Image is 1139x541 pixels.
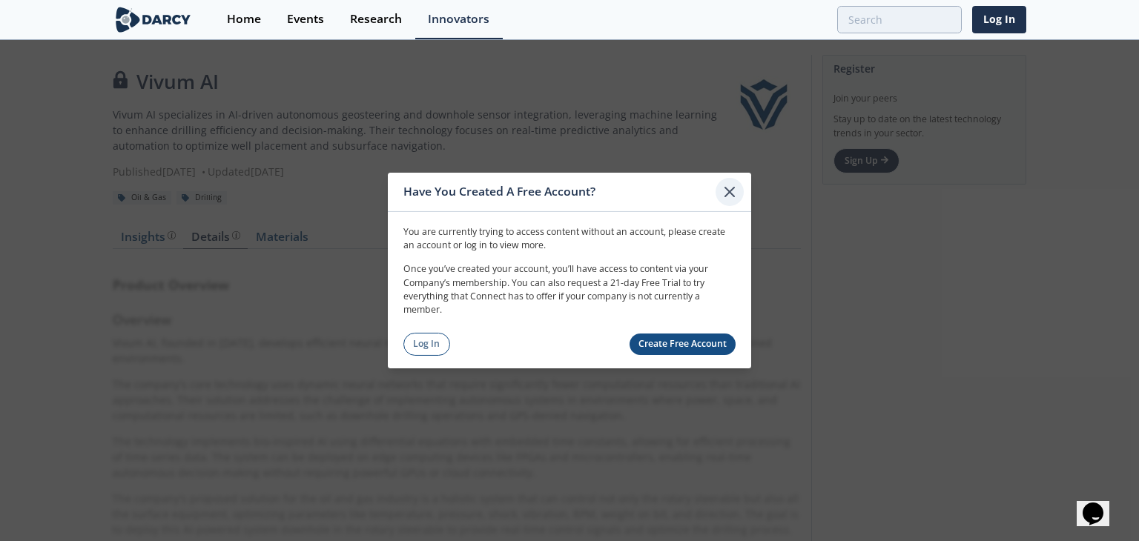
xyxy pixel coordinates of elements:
div: Innovators [428,13,489,25]
iframe: chat widget [1077,482,1124,526]
a: Create Free Account [630,333,736,355]
div: Events [287,13,324,25]
div: Research [350,13,402,25]
div: Have You Created A Free Account? [403,178,716,206]
input: Advanced Search [837,6,962,33]
a: Log In [972,6,1026,33]
p: You are currently trying to access content without an account, please create an account or log in... [403,225,736,252]
div: Home [227,13,261,25]
img: logo-wide.svg [113,7,194,33]
p: Once you’ve created your account, you’ll have access to content via your Company’s membership. Yo... [403,262,736,317]
a: Log In [403,333,450,356]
